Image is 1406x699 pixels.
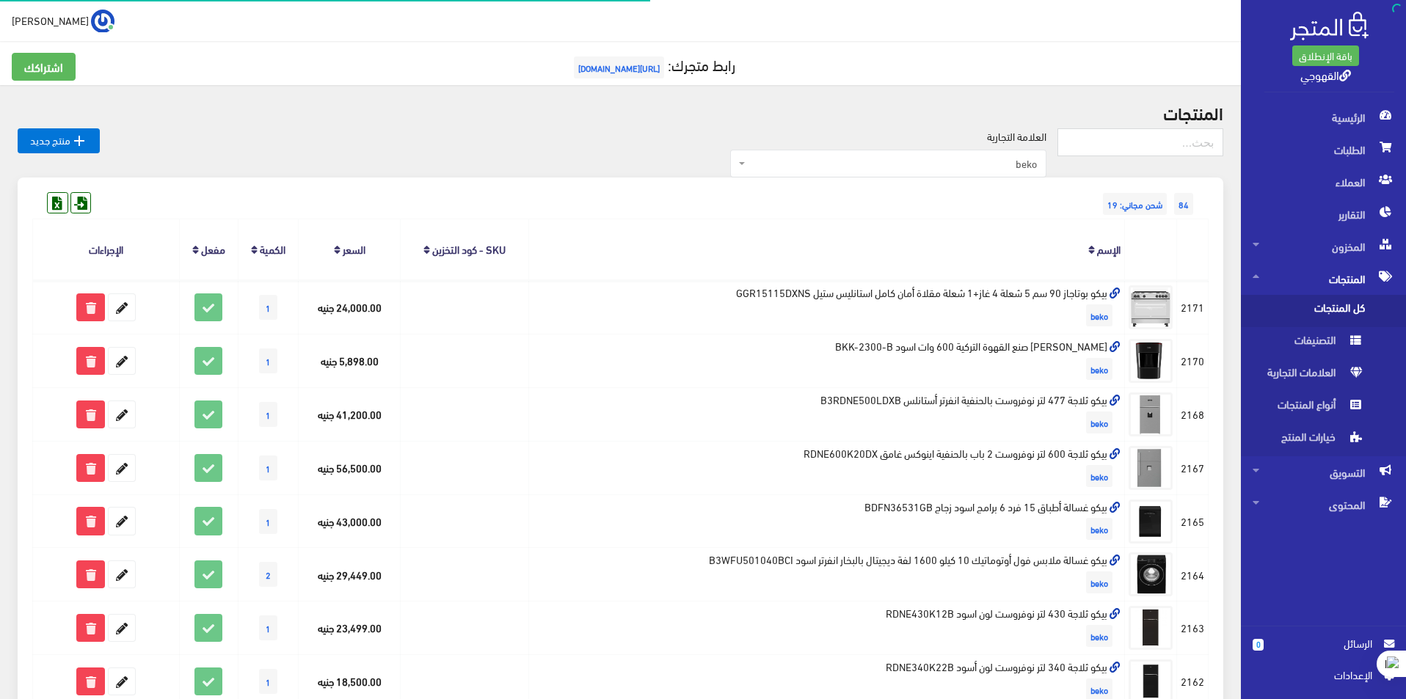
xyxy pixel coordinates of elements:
[259,348,277,373] span: 1
[91,10,114,33] img: ...
[1129,285,1173,329] img: byko-botagaz-90-sm-5-shaal-4-ghaz1-shaal-mkla-aman-kaml-astanlys-styl-ggr15115dxns.png
[528,494,1124,548] td: بيكو غسالة أطباق 15 فرد 6 برامج اسود زجاج BDFN36531GB
[1129,499,1173,544] img: byko-ghsal-atbak-15-frd-6-bramg-asod-zgag-bdfn36531gb.png
[201,238,225,259] a: مفعل
[18,103,1223,122] h2: المنتجات
[343,238,365,259] a: السعر
[259,615,277,640] span: 1
[1241,424,1406,456] a: خيارات المنتج
[1177,494,1209,548] td: 2165
[570,51,735,78] a: رابط متجرك:[URL][DOMAIN_NAME]
[12,11,89,29] span: [PERSON_NAME]
[1253,639,1264,651] span: 0
[299,441,401,494] td: 56,500.00 جنيه
[1177,387,1209,441] td: 2168
[259,562,277,587] span: 2
[1241,327,1406,359] a: التصنيفات
[1097,238,1121,259] a: الإسم
[1241,392,1406,424] a: أنواع المنتجات
[1253,166,1394,198] span: العملاء
[1086,518,1112,540] span: beko
[1086,465,1112,487] span: beko
[260,238,285,259] a: الكمية
[299,280,401,334] td: 24,000.00 جنيه
[259,402,277,427] span: 1
[1129,339,1173,383] img: byko-makyn-snaa-alkho-altrky-600-oat-asod-bkk-2300-b.png
[1253,392,1364,424] span: أنواع المنتجات
[12,53,76,81] a: اشتراكك
[1253,424,1364,456] span: خيارات المنتج
[12,9,114,32] a: ... [PERSON_NAME]
[259,455,277,480] span: 1
[1177,280,1209,334] td: 2171
[432,238,506,259] a: SKU - كود التخزين
[1057,128,1223,156] input: بحث...
[1241,198,1406,230] a: التقارير
[528,548,1124,601] td: بيكو غسالة ملابس فول أوتوماتيك 10 كيلو 1600 لفة ديجيتال بالبخار انفرتر اسود B3WFU501040BCI
[1086,571,1112,593] span: beko
[1086,304,1112,326] span: beko
[1275,635,1372,651] span: الرسائل
[259,509,277,534] span: 1
[1241,263,1406,295] a: المنتجات
[1129,392,1173,436] img: byko-thlag-477-ltr-nofrost-balhnfy-anfrtr-astanls-b3rdne500ldxb.png
[1253,101,1394,133] span: الرئيسية
[70,132,88,150] i: 
[1253,230,1394,263] span: المخزون
[730,150,1046,178] span: beko
[1241,230,1406,263] a: المخزون
[1177,548,1209,601] td: 2164
[1174,193,1193,215] span: 84
[1086,358,1112,380] span: beko
[299,494,401,548] td: 43,000.00 جنيه
[1300,64,1351,85] a: القهوجي
[574,56,664,78] span: [URL][DOMAIN_NAME]
[1177,334,1209,388] td: 2170
[1290,12,1369,40] img: .
[528,280,1124,334] td: بيكو بوتاجاز 90 سم 5 شعلة 4 غاز+1 شعلة مقلاة أمان كامل استانليس ستيل GGR15115DXNS
[299,548,401,601] td: 29,449.00 جنيه
[528,334,1124,388] td: [PERSON_NAME] صنع القهوة التركية 600 وات اسود BKK-2300-B
[1253,667,1394,690] a: اﻹعدادات
[1264,667,1372,683] span: اﻹعدادات
[1253,635,1394,667] a: 0 الرسائل
[1253,456,1394,488] span: التسويق
[748,156,1037,171] span: beko
[1177,441,1209,494] td: 2167
[1253,488,1394,521] span: المحتوى
[1241,166,1406,198] a: العملاء
[1253,359,1364,392] span: العلامات التجارية
[299,334,401,388] td: 5,898.00 جنيه
[1241,295,1406,327] a: كل المنتجات
[1241,133,1406,166] a: الطلبات
[1253,295,1364,327] span: كل المنتجات
[1253,133,1394,166] span: الطلبات
[1177,601,1209,655] td: 2163
[528,601,1124,655] td: بيكو ثلاجة 430 لتر نوفروست لون اسود RDNE430K12B
[1253,198,1394,230] span: التقارير
[1292,45,1359,66] a: باقة الإنطلاق
[259,669,277,694] span: 1
[1241,101,1406,133] a: الرئيسية
[528,441,1124,494] td: بيكو ثلاجة 600 لتر نوفروست 2 باب بالحنفية اينوكس غامق RDNE600K20DX
[1129,552,1173,596] img: byko-ghsal-mlabs-fol-aotomatyk-10-kylo-1600-lf-dygytal-balbkhar-anfrtr-asod-b3wfu501040bci.png
[1129,606,1173,650] img: byko-thlag-430-ltr-nofrost-lon-asod-rdne430k12b.png
[1129,446,1173,490] img: byko-thlag-600-ltr-nofrost-2-bab-balhnfy-aynoks-ghamk-rdne600k20dx.png
[1086,411,1112,433] span: beko
[299,601,401,655] td: 23,499.00 جنيه
[1241,359,1406,392] a: العلامات التجارية
[1086,625,1112,647] span: beko
[18,128,100,153] a: منتج جديد
[1253,327,1364,359] span: التصنيفات
[33,219,180,280] th: الإجراءات
[1241,488,1406,521] a: المحتوى
[259,295,277,320] span: 1
[299,387,401,441] td: 41,200.00 جنيه
[1253,263,1394,295] span: المنتجات
[987,128,1046,144] label: العلامة التجارية
[1103,193,1167,215] span: شحن مجاني: 19
[528,387,1124,441] td: بيكو ثلاجة 477 لتر نوفروست بالحنفية انفرتر أستانلس B3RDNE500LDXB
